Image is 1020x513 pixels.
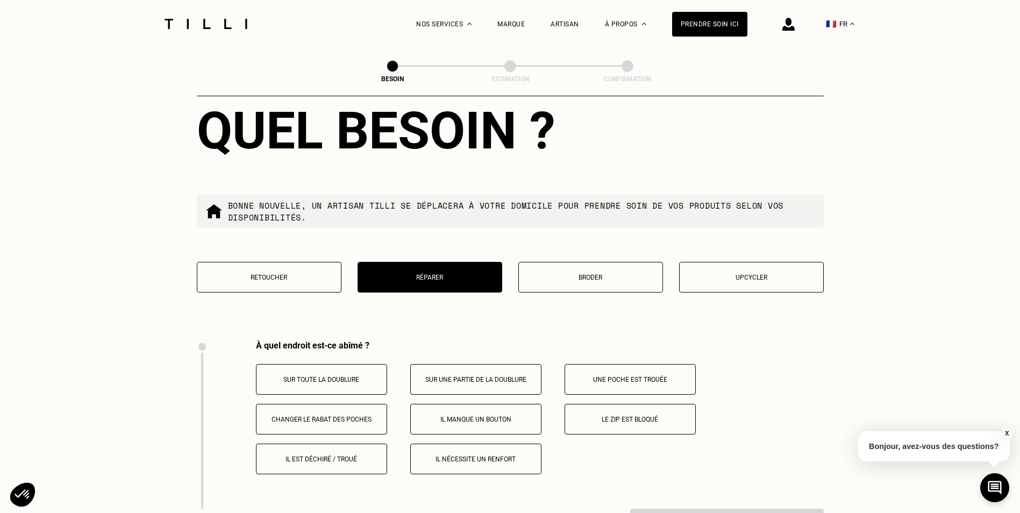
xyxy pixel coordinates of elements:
[197,101,824,161] div: Quel besoin ?
[518,262,663,293] button: Broder
[256,404,387,434] button: Changer le rabat des poches
[497,20,525,28] a: Marque
[416,455,536,463] p: Il nécessite un renfort
[161,19,251,29] img: Logo du service de couturière Tilli
[203,274,336,281] p: Retoucher
[850,23,854,25] img: menu déroulant
[858,431,1010,461] p: Bonjour, avez-vous des questions?
[205,203,223,220] img: commande à domicile
[524,274,657,281] p: Broder
[467,23,472,25] img: Menu déroulant
[410,404,541,434] button: Il manque un bouton
[256,444,387,474] button: Il est déchiré / troué
[262,416,381,423] p: Changer le rabat des poches
[679,262,824,293] button: Upcycler
[262,455,381,463] p: Il est déchiré / troué
[228,199,815,223] p: Bonne nouvelle, un artisan tilli se déplacera à votre domicile pour prendre soin de vos produits ...
[358,262,502,293] button: Réparer
[570,416,690,423] p: Le zip est bloqué
[642,23,646,25] img: Menu déroulant à propos
[1001,427,1012,439] button: X
[256,340,824,351] div: À quel endroit est-ce abîmé ?
[197,262,341,293] button: Retoucher
[256,364,387,395] button: Sur toute la doublure
[339,75,446,83] div: Besoin
[565,364,696,395] button: Une poche est trouée
[363,274,496,281] p: Réparer
[565,404,696,434] button: Le zip est bloqué
[570,376,690,383] p: Une poche est trouée
[574,75,681,83] div: Confirmation
[685,274,818,281] p: Upcycler
[416,376,536,383] p: Sur une partie de la doublure
[826,19,837,29] span: 🇫🇷
[551,20,579,28] a: Artisan
[782,18,795,31] img: icône connexion
[456,75,564,83] div: Estimation
[672,12,747,37] a: Prendre soin ici
[262,376,381,383] p: Sur toute la doublure
[410,364,541,395] button: Sur une partie de la doublure
[410,444,541,474] button: Il nécessite un renfort
[416,416,536,423] p: Il manque un bouton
